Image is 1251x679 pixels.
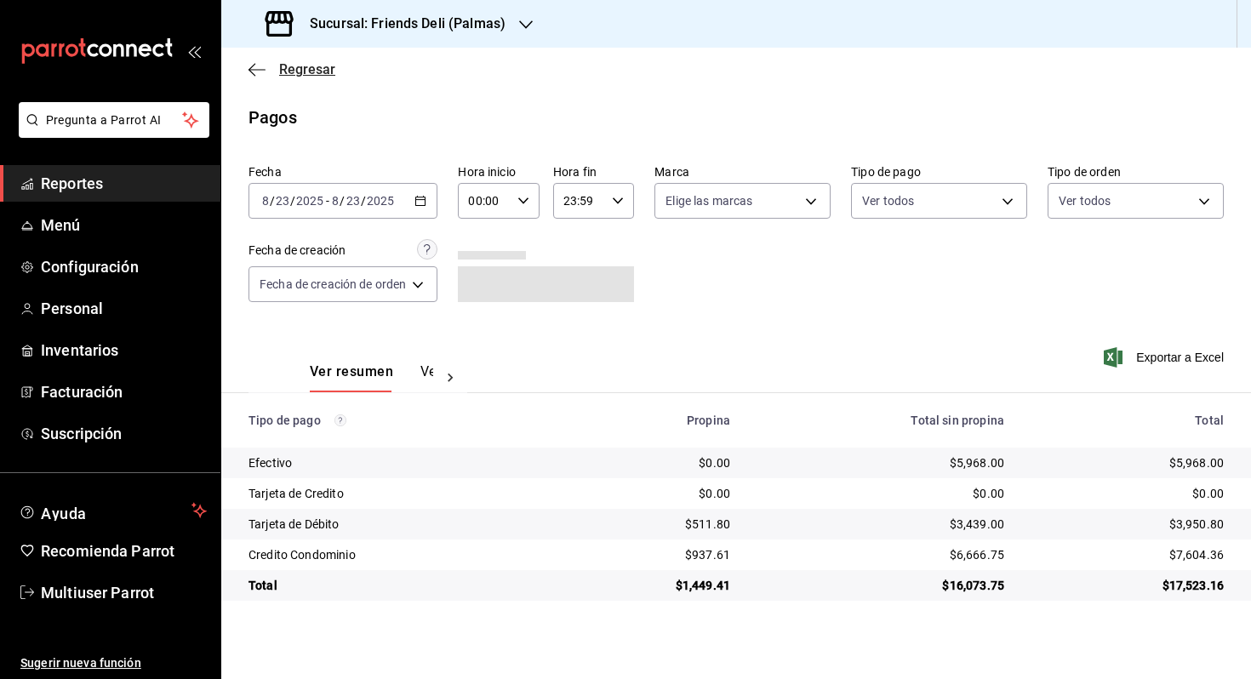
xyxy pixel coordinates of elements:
input: -- [261,194,270,208]
div: Tipo de pago [248,414,544,427]
svg: Los pagos realizados con Pay y otras terminales son montos brutos. [334,414,346,426]
input: -- [275,194,290,208]
span: / [340,194,345,208]
span: Personal [41,297,207,320]
label: Marca [654,166,831,178]
div: $6,666.75 [757,546,1004,563]
div: $0.00 [1031,485,1224,502]
label: Tipo de pago [851,166,1027,178]
div: $5,968.00 [1031,454,1224,471]
button: Ver resumen [310,363,393,392]
span: Suscripción [41,422,207,445]
span: Reportes [41,172,207,195]
span: Ayuda [41,500,185,521]
div: Tarjeta de Credito [248,485,544,502]
span: Fecha de creación de orden [260,276,406,293]
button: Ver pagos [420,363,484,392]
span: Menú [41,214,207,237]
span: Inventarios [41,339,207,362]
div: $0.00 [571,485,730,502]
button: Exportar a Excel [1107,347,1224,368]
input: ---- [366,194,395,208]
button: open_drawer_menu [187,44,201,58]
input: -- [346,194,361,208]
div: Pagos [248,105,297,130]
div: $17,523.16 [1031,577,1224,594]
span: Elige las marcas [665,192,752,209]
button: Pregunta a Parrot AI [19,102,209,138]
div: $937.61 [571,546,730,563]
span: Configuración [41,255,207,278]
div: navigation tabs [310,363,433,392]
span: / [361,194,366,208]
div: Total [1031,414,1224,427]
label: Fecha [248,166,437,178]
div: Efectivo [248,454,544,471]
a: Pregunta a Parrot AI [12,123,209,141]
span: Recomienda Parrot [41,539,207,562]
input: ---- [295,194,324,208]
div: $1,449.41 [571,577,730,594]
div: Total sin propina [757,414,1004,427]
span: - [326,194,329,208]
div: Propina [571,414,730,427]
div: $0.00 [757,485,1004,502]
div: $3,950.80 [1031,516,1224,533]
div: $511.80 [571,516,730,533]
div: $3,439.00 [757,516,1004,533]
button: Regresar [248,61,335,77]
div: $5,968.00 [757,454,1004,471]
span: Pregunta a Parrot AI [46,111,183,129]
span: Ver todos [862,192,914,209]
div: $7,604.36 [1031,546,1224,563]
span: / [290,194,295,208]
div: Tarjeta de Débito [248,516,544,533]
div: $0.00 [571,454,730,471]
div: $16,073.75 [757,577,1004,594]
div: Fecha de creación [248,242,346,260]
span: / [270,194,275,208]
label: Hora fin [553,166,634,178]
span: Multiuser Parrot [41,581,207,604]
input: -- [331,194,340,208]
label: Hora inicio [458,166,539,178]
span: Ver todos [1059,192,1111,209]
span: Facturación [41,380,207,403]
label: Tipo de orden [1048,166,1224,178]
span: Sugerir nueva función [20,654,207,672]
div: Credito Condominio [248,546,544,563]
div: Total [248,577,544,594]
span: Regresar [279,61,335,77]
h3: Sucursal: Friends Deli (Palmas) [296,14,506,34]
